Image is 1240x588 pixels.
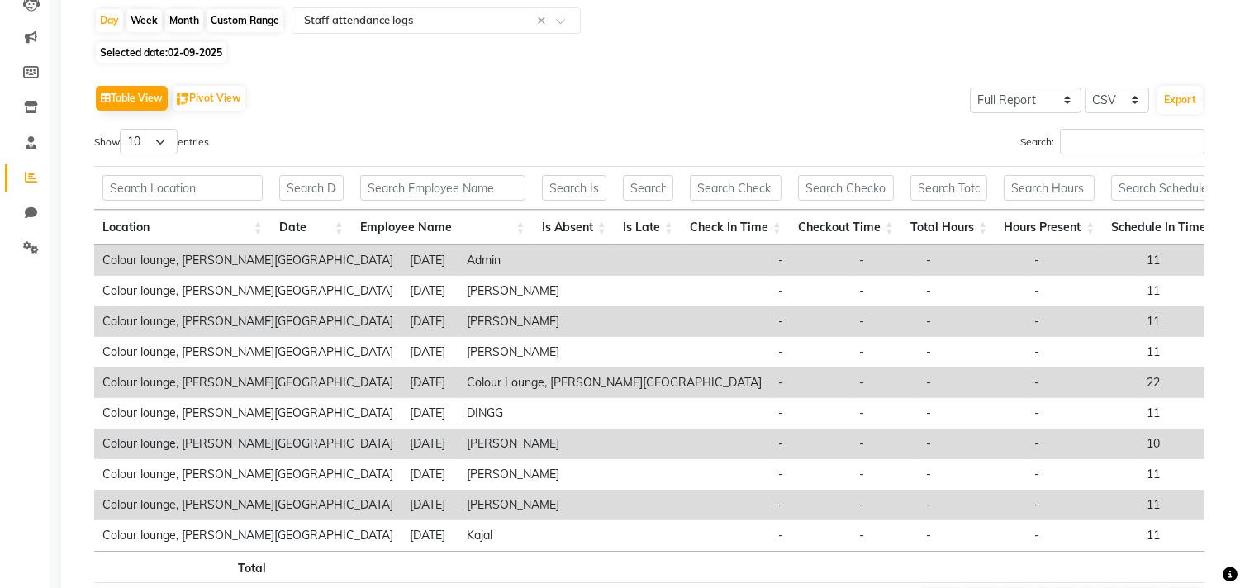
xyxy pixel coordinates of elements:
[910,175,987,201] input: Search Total Hours
[401,429,458,459] td: [DATE]
[623,175,673,201] input: Search Is Late
[770,429,851,459] td: -
[94,210,271,245] th: Location: activate to sort column ascending
[1138,337,1232,367] td: 11
[537,12,551,30] span: Clear all
[682,210,790,245] th: Check In Time: activate to sort column ascending
[615,210,682,245] th: Is Late: activate to sort column ascending
[1020,129,1204,154] label: Search:
[94,490,401,520] td: Colour lounge, [PERSON_NAME][GEOGRAPHIC_DATA]
[279,175,344,201] input: Search Date
[120,129,178,154] select: Showentries
[1026,459,1138,490] td: -
[1026,337,1138,367] td: -
[94,337,401,367] td: Colour lounge, [PERSON_NAME][GEOGRAPHIC_DATA]
[1138,276,1232,306] td: 11
[995,210,1103,245] th: Hours Present: activate to sort column ascending
[94,459,401,490] td: Colour lounge, [PERSON_NAME][GEOGRAPHIC_DATA]
[1138,429,1232,459] td: 10
[458,276,770,306] td: [PERSON_NAME]
[918,337,1026,367] td: -
[177,93,189,106] img: pivot.png
[458,520,770,551] td: Kajal
[770,337,851,367] td: -
[918,490,1026,520] td: -
[401,276,458,306] td: [DATE]
[94,129,209,154] label: Show entries
[798,175,894,201] input: Search Checkout Time
[1060,129,1204,154] input: Search:
[1138,520,1232,551] td: 11
[790,210,902,245] th: Checkout Time: activate to sort column ascending
[458,398,770,429] td: DINGG
[851,276,918,306] td: -
[851,459,918,490] td: -
[918,367,1026,398] td: -
[542,175,606,201] input: Search Is Absent
[1026,520,1138,551] td: -
[918,429,1026,459] td: -
[918,245,1026,276] td: -
[851,245,918,276] td: -
[770,398,851,429] td: -
[401,490,458,520] td: [DATE]
[94,367,401,398] td: Colour lounge, [PERSON_NAME][GEOGRAPHIC_DATA]
[851,520,918,551] td: -
[1138,245,1232,276] td: 11
[918,276,1026,306] td: -
[1103,210,1228,245] th: Schedule In Time: activate to sort column ascending
[851,367,918,398] td: -
[458,367,770,398] td: Colour Lounge, [PERSON_NAME][GEOGRAPHIC_DATA]
[918,520,1026,551] td: -
[96,86,168,111] button: Table View
[1138,306,1232,337] td: 11
[851,337,918,367] td: -
[770,306,851,337] td: -
[770,367,851,398] td: -
[1157,86,1203,114] button: Export
[94,398,401,429] td: Colour lounge, [PERSON_NAME][GEOGRAPHIC_DATA]
[1026,367,1138,398] td: -
[458,337,770,367] td: [PERSON_NAME]
[94,520,401,551] td: Colour lounge, [PERSON_NAME][GEOGRAPHIC_DATA]
[690,175,782,201] input: Search Check In Time
[918,459,1026,490] td: -
[401,306,458,337] td: [DATE]
[1138,490,1232,520] td: 11
[207,9,283,32] div: Custom Range
[851,306,918,337] td: -
[165,9,203,32] div: Month
[401,398,458,429] td: [DATE]
[1138,398,1232,429] td: 11
[1026,276,1138,306] td: -
[1138,459,1232,490] td: 11
[1111,175,1219,201] input: Search Schedule In Time
[352,210,534,245] th: Employee Name: activate to sort column ascending
[1138,367,1232,398] td: 22
[918,306,1026,337] td: -
[458,490,770,520] td: [PERSON_NAME]
[1004,175,1095,201] input: Search Hours Present
[918,398,1026,429] td: -
[1026,306,1138,337] td: -
[458,245,770,276] td: Admin
[851,429,918,459] td: -
[271,210,352,245] th: Date: activate to sort column ascending
[96,42,226,63] span: Selected date:
[458,429,770,459] td: [PERSON_NAME]
[94,245,401,276] td: Colour lounge, [PERSON_NAME][GEOGRAPHIC_DATA]
[458,306,770,337] td: [PERSON_NAME]
[360,175,525,201] input: Search Employee Name
[168,46,222,59] span: 02-09-2025
[902,210,995,245] th: Total Hours: activate to sort column ascending
[401,459,458,490] td: [DATE]
[770,459,851,490] td: -
[94,306,401,337] td: Colour lounge, [PERSON_NAME][GEOGRAPHIC_DATA]
[96,9,123,32] div: Day
[1026,490,1138,520] td: -
[126,9,162,32] div: Week
[401,520,458,551] td: [DATE]
[770,276,851,306] td: -
[1026,245,1138,276] td: -
[851,490,918,520] td: -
